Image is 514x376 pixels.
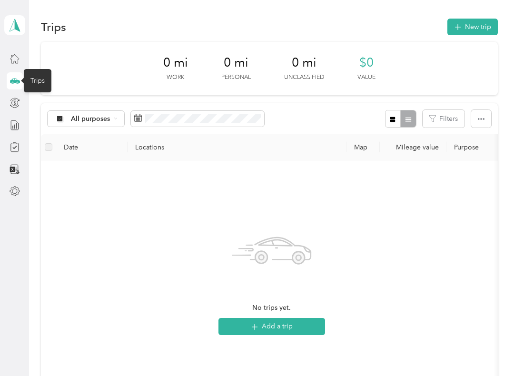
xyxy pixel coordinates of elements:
[41,22,66,32] h1: Trips
[423,110,465,128] button: Filters
[224,55,248,70] span: 0 mi
[346,134,380,160] th: Map
[357,73,376,82] p: Value
[447,19,498,35] button: New trip
[359,55,374,70] span: $0
[284,73,324,82] p: Unclassified
[218,318,325,335] button: Add a trip
[56,134,128,160] th: Date
[461,323,514,376] iframe: Everlance-gr Chat Button Frame
[128,134,346,160] th: Locations
[221,73,251,82] p: Personal
[71,116,110,122] span: All purposes
[163,55,188,70] span: 0 mi
[292,55,316,70] span: 0 mi
[252,303,291,313] span: No trips yet.
[167,73,184,82] p: Work
[380,134,446,160] th: Mileage value
[24,69,51,92] div: Trips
